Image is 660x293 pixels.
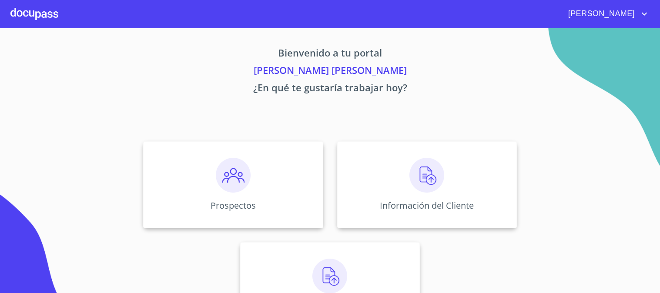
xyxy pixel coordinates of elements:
p: Prospectos [211,200,256,211]
img: carga.png [409,158,444,193]
button: account of current user [562,7,650,21]
img: prospectos.png [216,158,251,193]
p: ¿En qué te gustaría trabajar hoy? [62,80,598,98]
p: [PERSON_NAME] [PERSON_NAME] [62,63,598,80]
p: Bienvenido a tu portal [62,46,598,63]
p: Información del Cliente [380,200,474,211]
span: [PERSON_NAME] [562,7,639,21]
